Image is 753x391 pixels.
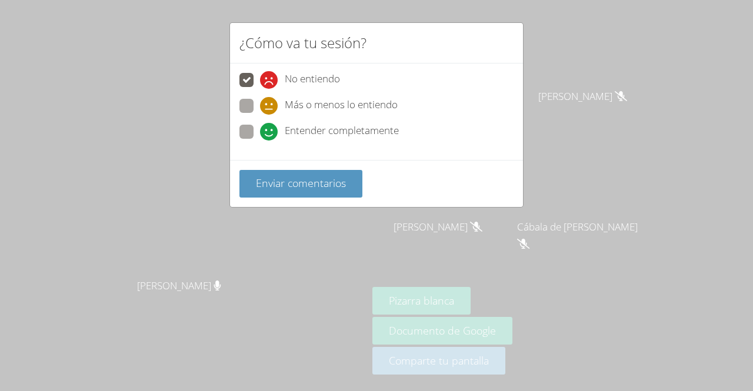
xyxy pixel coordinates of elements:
[239,33,366,52] font: ¿Cómo va tu sesión?
[239,170,362,198] button: Enviar comentarios
[256,176,346,190] font: Enviar comentarios
[285,123,399,137] font: Entender completamente
[285,98,398,111] font: Más o menos lo entiendo
[285,72,340,85] font: No entiendo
